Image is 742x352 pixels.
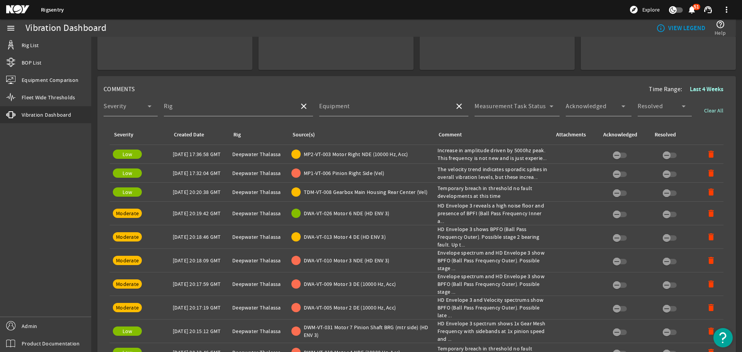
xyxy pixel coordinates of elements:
[690,85,723,93] b: Last 4 Weeks
[653,21,708,35] button: VIEW LEGEND
[22,111,71,119] span: Vibration Dashboard
[104,102,126,110] mat-label: Severity
[123,151,133,158] span: Low
[304,280,396,288] span: DWA-VT-009 Motor 3 DE (10000 Hz, Acc)
[173,304,226,311] div: [DATE] 20:17:19 GMT
[233,131,241,139] div: Rig
[6,110,15,119] mat-icon: vibration
[26,24,106,32] div: Vibration Dashboard
[6,24,15,33] mat-icon: menu
[556,131,586,139] div: Attachments
[304,188,427,196] span: TDM-VT-008 Gearbox Main Housing Rear Center (Vel)
[116,210,139,217] span: Moderate
[642,6,660,14] span: Explore
[232,188,285,196] div: Deepwater Thalassa
[626,3,663,16] button: Explore
[41,6,64,14] a: Rigsentry
[164,105,293,114] input: Select a Rig
[437,249,549,272] div: Envelope spectrum and HD Envelope 3 show BPFO (Ball Pass Frequency Outer). Possible stage ...
[654,131,693,139] div: Resolved
[173,150,226,158] div: [DATE] 17:36:58 GMT
[706,150,716,159] mat-icon: delete
[173,209,226,217] div: [DATE] 20:19:42 GMT
[649,82,730,96] div: Time Range:
[232,304,285,311] div: Deepwater Thalassa
[116,233,139,240] span: Moderate
[304,304,396,311] span: DWA-VT-005 Motor 2 DE (10000 Hz, Acc)
[437,225,549,248] div: HD Envelope 3 shows BPFO (Ball Pass Frequency Outer). Possible stage 2 bearing fault. Up t...
[123,170,133,177] span: Low
[291,131,428,139] div: Source(s)
[706,303,716,312] mat-icon: delete
[114,131,133,139] div: Severity
[688,6,696,14] button: 51
[22,94,75,101] span: Fleet Wide Thresholds
[173,131,223,139] div: Created Date
[304,169,385,177] span: MP1-VT-006 Pinion Right Side (Vel)
[299,102,308,111] mat-icon: close
[687,5,696,14] mat-icon: notifications
[22,76,78,84] span: Equipment Comparison
[22,41,39,49] span: Rig List
[437,272,549,296] div: Envelope spectrum and HD Envelope 3 show BPFO (Ball Pass Frequency Outer). Possible stage ...
[232,169,285,177] div: Deepwater Thalassa
[116,304,139,311] span: Moderate
[602,131,644,139] div: Acknowledged
[304,323,431,339] span: DWM-VT-031 Motor 7 Pinion Shaft BRG (mtr side) (HD ENV 3)
[706,279,716,289] mat-icon: delete
[173,169,226,177] div: [DATE] 17:32:04 GMT
[668,24,705,32] b: VIEW LEGEND
[173,327,226,335] div: [DATE] 20:15:12 GMT
[713,328,733,347] button: Open Resource Center
[706,256,716,265] mat-icon: delete
[684,82,730,96] button: Last 4 Weeks
[717,0,736,19] button: more_vert
[437,296,549,319] div: HD Envelope 3 and Velocity spectrums show BPFO (Ball Pass Frequency Outer). Possible late ...
[437,131,546,139] div: Comment
[116,257,139,264] span: Moderate
[104,85,135,93] span: COMMENTS
[437,320,549,343] div: HD Envelope 3 spectrum shows 1x Gear Mesh Frequency with sidebands at 1x pinion speed and ...
[164,102,173,110] mat-label: Rig
[706,232,716,241] mat-icon: delete
[123,189,133,196] span: Low
[232,233,285,241] div: Deepwater Thalassa
[232,150,285,158] div: Deepwater Thalassa
[454,102,464,111] mat-icon: close
[22,59,41,66] span: BOP List
[715,29,726,37] span: Help
[123,328,133,335] span: Low
[304,257,389,264] span: DWA-VT-010 Motor 3 NDE (HD ENV 3)
[437,146,549,162] div: Increase in amplitude driven by 5000hz peak. This frequency is not new and is just experie...
[232,257,285,264] div: Deepwater Thalassa
[173,257,226,264] div: [DATE] 20:18:09 GMT
[475,102,546,110] mat-label: Measurement Task Status
[706,187,716,197] mat-icon: delete
[656,24,662,33] mat-icon: info_outline
[706,326,716,336] mat-icon: delete
[437,165,549,181] div: The velocity trend indicates sporadic spikes in overall vibration levels, but these increa...
[113,131,163,139] div: Severity
[22,340,80,347] span: Product Documentation
[232,280,285,288] div: Deepwater Thalassa
[232,209,285,217] div: Deepwater Thalassa
[698,104,730,117] button: Clear All
[439,131,462,139] div: Comment
[706,168,716,178] mat-icon: delete
[304,233,386,241] span: DWA-VT-013 Motor 4 DE (HD ENV 3)
[555,131,593,139] div: Attachments
[437,184,549,200] div: Temporary breach in threshold no fault developments at this time
[293,131,315,139] div: Source(s)
[22,322,37,330] span: Admin
[304,209,389,217] span: DWA-VT-026 Motor 6 NDE (HD ENV 3)
[437,202,549,225] div: HD Envelope 3 reveals a high noise floor and presence of BPFI (Ball Pass Frequency Inner a...
[319,102,350,110] mat-label: Equipment
[629,5,638,14] mat-icon: explore
[703,5,713,14] mat-icon: support_agent
[174,131,204,139] div: Created Date
[704,107,723,114] span: Clear All
[116,281,139,287] span: Moderate
[716,20,725,29] mat-icon: help_outline
[319,105,448,114] input: Select Equipment
[638,102,663,110] mat-label: Resolved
